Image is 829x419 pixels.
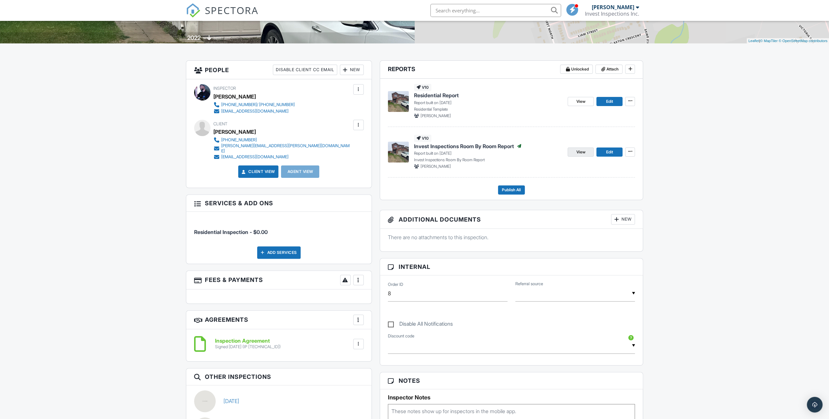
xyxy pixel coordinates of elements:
div: | [747,38,829,44]
div: Signed [DATE] (IP [TECHNICAL_ID]) [215,344,281,349]
span: Inspector [213,86,236,91]
label: Referral source [515,281,543,287]
span: Built [179,36,186,41]
div: [PHONE_NUMBER]/ [PHONE_NUMBER] [221,102,295,107]
div: [PHONE_NUMBER] [221,137,257,143]
a: Leaflet [748,39,759,43]
span: Residential Inspection - $0.00 [194,229,268,235]
div: [PERSON_NAME][EMAIL_ADDRESS][PERSON_NAME][DOMAIN_NAME] [221,143,352,154]
div: 2022 [187,34,201,41]
img: The Best Home Inspection Software - Spectora [186,3,200,18]
a: [PERSON_NAME][EMAIL_ADDRESS][PERSON_NAME][DOMAIN_NAME] [213,143,352,154]
a: © OpenStreetMap contributors [779,39,827,43]
h5: Inspector Notes [388,394,635,401]
div: New [340,65,364,75]
span: Client [213,121,227,126]
h3: People [186,61,372,79]
a: [PHONE_NUMBER] [213,137,352,143]
label: Disable All Notifications [388,321,453,329]
div: Open Intercom Messenger [807,397,822,412]
a: [EMAIL_ADDRESS][DOMAIN_NAME] [213,154,352,160]
div: [PERSON_NAME] [213,92,256,101]
div: [PERSON_NAME] [592,4,634,10]
a: Client View [240,168,275,175]
a: SPECTORA [186,9,258,23]
h3: Notes [380,372,643,389]
a: [PHONE_NUMBER]/ [PHONE_NUMBER] [213,101,295,108]
div: [EMAIL_ADDRESS][DOMAIN_NAME] [221,109,289,114]
span: basement [212,36,230,41]
input: Search everything... [430,4,561,17]
label: Order ID [388,281,403,287]
div: [EMAIL_ADDRESS][DOMAIN_NAME] [221,154,289,160]
h3: Services & Add ons [186,195,372,212]
div: Add Services [257,246,301,259]
h3: Internal [380,258,643,275]
div: [PERSON_NAME] [213,127,256,137]
a: © MapTiler [760,39,778,43]
div: Invest Inspections Inc. [585,10,639,17]
li: Service: Residential Inspection [194,217,364,241]
div: Disable Client CC Email [273,65,337,75]
h3: Additional Documents [380,210,643,229]
p: There are no attachments to this inspection. [388,234,635,241]
label: Discount code [388,333,414,339]
a: [EMAIL_ADDRESS][DOMAIN_NAME] [213,108,295,115]
div: New [611,214,635,225]
a: [DATE] [224,397,239,405]
a: Inspection Agreement Signed [DATE] (IP [TECHNICAL_ID]) [215,338,281,349]
h3: Fees & Payments [186,271,372,289]
span: SPECTORA [205,3,258,17]
h3: Other Inspections [186,368,372,385]
h6: Inspection Agreement [215,338,281,344]
h3: Agreements [186,311,372,329]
